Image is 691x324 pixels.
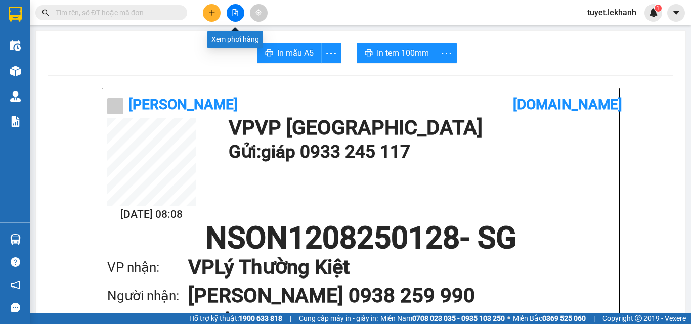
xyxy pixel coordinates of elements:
span: In tem 100mm [377,47,429,59]
span: Miền Bắc [513,313,586,324]
img: warehouse-icon [10,91,21,102]
span: Cung cấp máy in - giấy in: [299,313,378,324]
div: VP nhận: [107,257,188,278]
span: | [290,313,291,324]
input: Tìm tên, số ĐT hoặc mã đơn [56,7,175,18]
div: Xem phơi hàng [207,31,263,48]
h1: NSON1208250128 - SG [107,223,614,253]
span: 1 [656,5,660,12]
button: printerIn tem 100mm [357,43,437,63]
button: caret-down [667,4,685,22]
div: Người nhận: [107,286,188,306]
h1: [PERSON_NAME] 0938 259 990 [188,282,594,310]
img: solution-icon [10,116,21,127]
span: file-add [232,9,239,16]
button: printerIn mẫu A5 [257,43,322,63]
button: aim [250,4,268,22]
span: Hỗ trợ kỹ thuật: [189,313,282,324]
img: warehouse-icon [10,40,21,51]
button: plus [203,4,221,22]
span: search [42,9,49,16]
span: plus [208,9,215,16]
strong: 0369 525 060 [542,314,586,322]
img: logo-vxr [9,7,22,22]
span: In mẫu A5 [277,47,314,59]
span: message [11,303,20,312]
button: more [437,43,457,63]
span: question-circle [11,257,20,267]
span: more [322,47,341,60]
button: file-add [227,4,244,22]
span: printer [265,49,273,58]
span: | [593,313,595,324]
img: icon-new-feature [649,8,658,17]
strong: 1900 633 818 [239,314,282,322]
span: aim [255,9,262,16]
span: Miền Nam [380,313,505,324]
span: printer [365,49,373,58]
span: notification [11,280,20,290]
b: [DOMAIN_NAME] [513,96,622,113]
span: ⚪️ [507,316,510,320]
span: copyright [635,315,642,322]
img: warehouse-icon [10,66,21,76]
img: warehouse-icon [10,234,21,245]
h1: VP VP [GEOGRAPHIC_DATA] [229,118,609,138]
span: tuyet.lekhanh [579,6,644,19]
span: caret-down [672,8,681,17]
sup: 1 [655,5,662,12]
strong: 0708 023 035 - 0935 103 250 [412,314,505,322]
span: more [437,47,456,60]
b: [PERSON_NAME] [128,96,238,113]
h1: Gửi: giáp 0933 245 117 [229,138,609,166]
button: more [321,43,341,63]
h1: VP Lý Thường Kiệt [188,253,594,282]
h2: [DATE] 08:08 [107,206,196,223]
